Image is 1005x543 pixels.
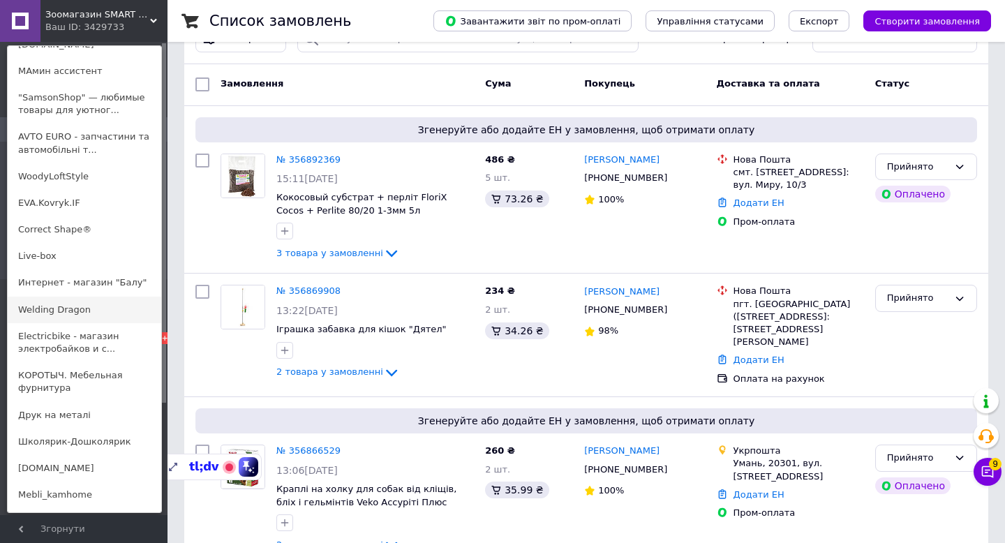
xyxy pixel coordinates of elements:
[221,285,265,329] a: Фото товару
[221,78,283,89] span: Замовлення
[8,243,161,269] a: Live-box
[485,154,515,165] span: 486 ₴
[657,16,764,27] span: Управління статусами
[221,154,265,198] img: Фото товару
[8,402,161,429] a: Друк на металі
[584,78,635,89] span: Покупець
[221,446,265,489] img: Фото товару
[874,16,980,27] span: Створити замовлення
[584,285,660,299] a: [PERSON_NAME]
[276,285,341,296] a: № 356869908
[581,461,670,479] div: [PHONE_NUMBER]
[485,304,510,315] span: 2 шт.
[8,508,161,535] a: Инструмент Online
[276,484,456,520] a: Краплі на холку для собак від кліщів, бліх і гельмінтів Veko Ассуріті Плюс вагою 10-25 кг, 1 піпетка
[276,192,447,216] a: Кокосовый субстрат + перліт FloriX Cocos + Perlite 80/20 1-3мм 5л
[734,198,784,208] a: Додати ЕН
[789,10,850,31] button: Експорт
[717,78,820,89] span: Доставка та оплата
[276,465,338,476] span: 13:06[DATE]
[887,160,948,174] div: Прийнято
[485,482,549,498] div: 35.99 ₴
[276,366,400,377] a: 2 товара у замовленні
[8,58,161,84] a: МАмин ассистент
[646,10,775,31] button: Управління статусами
[485,445,515,456] span: 260 ₴
[485,322,549,339] div: 34.26 ₴
[734,166,864,191] div: смт. [STREET_ADDRESS]: вул. Миру, 10/3
[8,216,161,243] a: Correct Shape®
[8,323,161,362] a: Electricbike - магазин электробайков и с...
[221,445,265,489] a: Фото товару
[276,248,383,258] span: 3 товара у замовленні
[209,13,351,29] h1: Список замовлень
[875,78,910,89] span: Статус
[276,445,341,456] a: № 356866529
[433,10,632,31] button: Завантажити звіт по пром-оплаті
[863,10,991,31] button: Створити замовлення
[734,457,864,482] div: Умань, 20301, вул. [STREET_ADDRESS]
[734,355,784,365] a: Додати ЕН
[276,324,447,334] a: Іграшка забавка для кішок "Дятел"
[8,297,161,323] a: Welding Dragon
[45,21,104,34] div: Ваш ID: 3429733
[485,78,511,89] span: Cума
[849,15,991,26] a: Створити замовлення
[875,477,951,494] div: Оплачено
[887,451,948,466] div: Прийнято
[221,285,265,329] img: Фото товару
[276,154,341,165] a: № 356892369
[581,301,670,319] div: [PHONE_NUMBER]
[276,248,400,258] a: 3 товара у замовленні
[584,154,660,167] a: [PERSON_NAME]
[598,485,624,496] span: 100%
[445,15,620,27] span: Завантажити звіт по пром-оплаті
[45,8,150,21] span: Зоомагазин SMART ZOO
[734,298,864,349] div: пгт. [GEOGRAPHIC_DATA] ([STREET_ADDRESS]: [STREET_ADDRESS][PERSON_NAME]
[485,172,510,183] span: 5 шт.
[485,191,549,207] div: 73.26 ₴
[276,367,383,378] span: 2 товара у замовленні
[598,194,624,204] span: 100%
[989,454,1002,466] span: 9
[734,445,864,457] div: Укрпошта
[598,325,618,336] span: 98%
[734,373,864,385] div: Оплата на рахунок
[8,124,161,163] a: AVTO EURO - запчастини та автомобільні т...
[584,445,660,458] a: [PERSON_NAME]
[485,285,515,296] span: 234 ₴
[8,269,161,296] a: Интернет - магазин "Балу"
[734,285,864,297] div: Нова Пошта
[201,414,971,428] span: Згенеруйте або додайте ЕН у замовлення, щоб отримати оплату
[8,482,161,508] a: Mebli_kamhome
[201,123,971,137] span: Згенеруйте або додайте ЕН у замовлення, щоб отримати оплату
[8,429,161,455] a: Школярик-Дошколярик
[8,84,161,124] a: "SamsonShop" — любимые товары для уютног...
[8,163,161,190] a: WoodyLoftStyle
[8,362,161,401] a: КОРОТЫЧ. Мебельная фурнитура
[734,154,864,166] div: Нова Пошта
[875,186,951,202] div: Оплачено
[276,305,338,316] span: 13:22[DATE]
[887,291,948,306] div: Прийнято
[485,464,510,475] span: 2 шт.
[276,173,338,184] span: 15:11[DATE]
[734,489,784,500] a: Додати ЕН
[734,216,864,228] div: Пром-оплата
[974,458,1002,486] button: Чат з покупцем9
[800,16,839,27] span: Експорт
[581,169,670,187] div: [PHONE_NUMBER]
[8,190,161,216] a: EVA.Kovryk.IF
[8,455,161,482] a: [DOMAIN_NAME]
[734,507,864,519] div: Пром-оплата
